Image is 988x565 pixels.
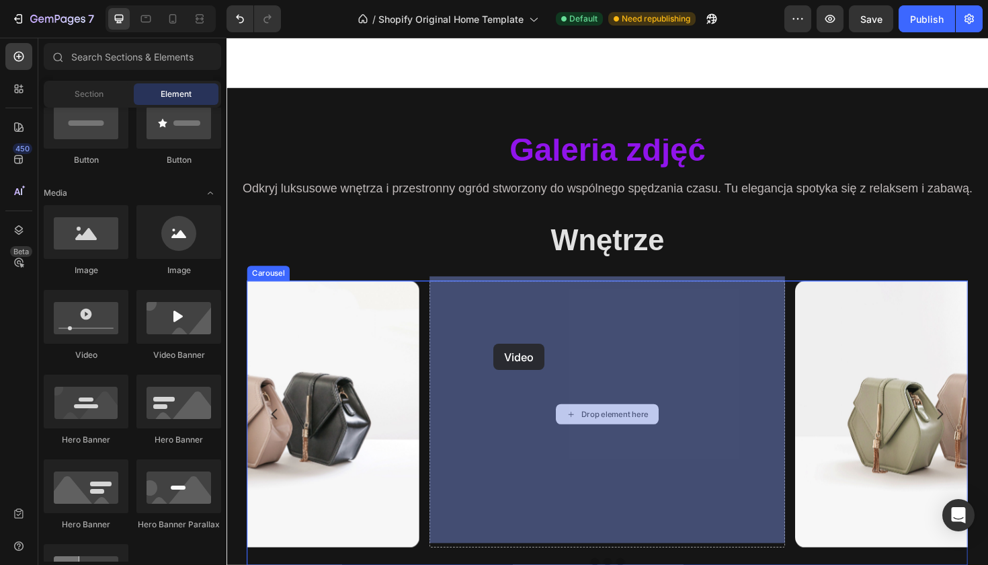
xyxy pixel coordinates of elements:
[622,13,690,25] span: Need republishing
[136,264,221,276] div: Image
[136,154,221,166] div: Button
[44,187,67,199] span: Media
[860,13,882,25] span: Save
[227,5,281,32] div: Undo/Redo
[910,12,944,26] div: Publish
[942,499,975,531] div: Open Intercom Messenger
[44,43,221,70] input: Search Sections & Elements
[44,434,128,446] div: Hero Banner
[44,264,128,276] div: Image
[136,434,221,446] div: Hero Banner
[44,519,128,531] div: Hero Banner
[378,12,524,26] span: Shopify Original Home Template
[372,12,376,26] span: /
[13,143,32,154] div: 450
[200,182,221,204] span: Toggle open
[849,5,893,32] button: Save
[569,13,598,25] span: Default
[227,38,988,565] iframe: Design area
[136,349,221,361] div: Video Banner
[10,246,32,257] div: Beta
[44,349,128,361] div: Video
[136,519,221,531] div: Hero Banner Parallax
[161,88,192,100] span: Element
[5,5,100,32] button: 7
[899,5,955,32] button: Publish
[88,11,94,27] p: 7
[44,154,128,166] div: Button
[75,88,104,100] span: Section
